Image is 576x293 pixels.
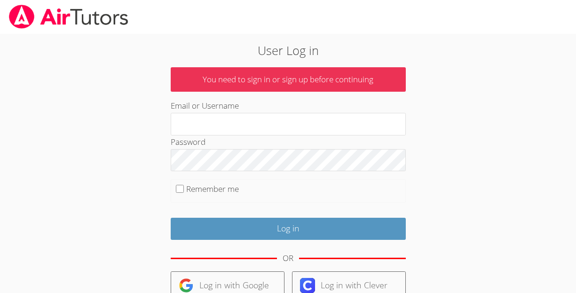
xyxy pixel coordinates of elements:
label: Email or Username [171,100,239,111]
label: Password [171,136,205,147]
label: Remember me [186,183,239,194]
div: OR [283,252,293,265]
h2: User Log in [133,41,444,59]
p: You need to sign in or sign up before continuing [171,67,406,92]
img: clever-logo-6eab21bc6e7a338710f1a6ff85c0baf02591cd810cc4098c63d3a4b26e2feb20.svg [300,278,315,293]
img: airtutors_banner-c4298cdbf04f3fff15de1276eac7730deb9818008684d7c2e4769d2f7ddbe033.png [8,5,129,29]
input: Log in [171,218,406,240]
img: google-logo-50288ca7cdecda66e5e0955fdab243c47b7ad437acaf1139b6f446037453330a.svg [179,278,194,293]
